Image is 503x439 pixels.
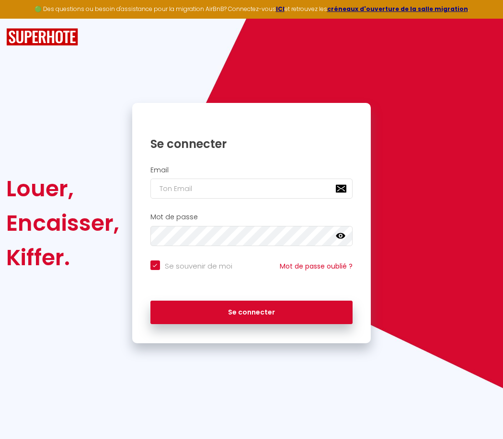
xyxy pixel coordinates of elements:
div: Encaisser, [6,206,119,240]
a: Mot de passe oublié ? [280,261,353,271]
input: Ton Email [150,179,353,199]
div: Kiffer. [6,240,119,275]
div: Louer, [6,171,119,206]
button: Se connecter [150,301,353,325]
h2: Email [150,166,353,174]
img: SuperHote logo [6,28,78,46]
h2: Mot de passe [150,213,353,221]
a: ICI [276,5,285,13]
h1: Se connecter [150,136,353,151]
a: créneaux d'ouverture de la salle migration [327,5,468,13]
